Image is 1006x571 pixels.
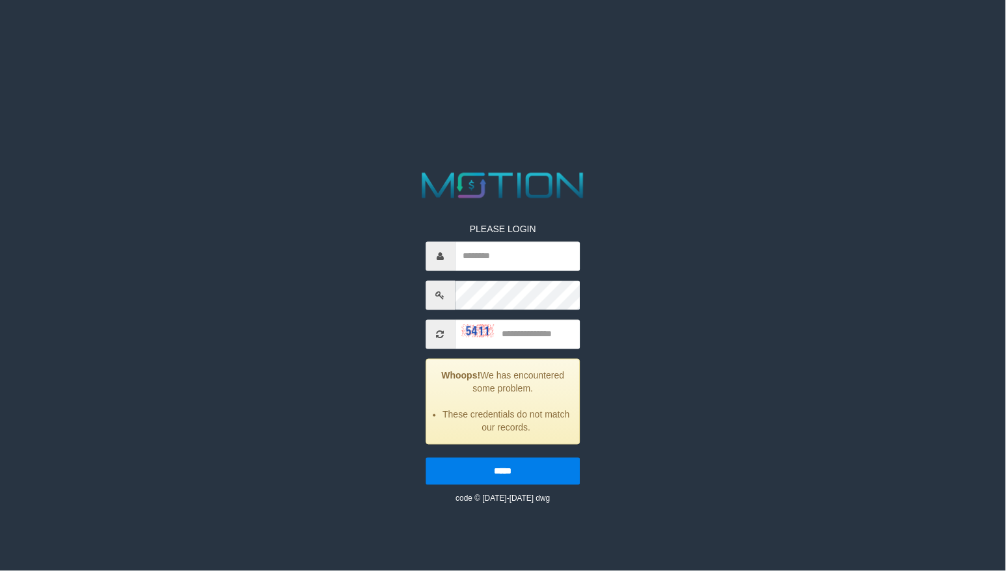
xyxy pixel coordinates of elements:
[455,494,550,503] small: code © [DATE]-[DATE] dwg
[415,168,591,203] img: MOTION_logo.png
[442,408,570,434] li: These credentials do not match our records.
[426,222,580,235] p: PLEASE LOGIN
[442,371,481,381] strong: Whoops!
[461,324,494,337] img: captcha
[426,359,580,445] div: We has encountered some problem.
